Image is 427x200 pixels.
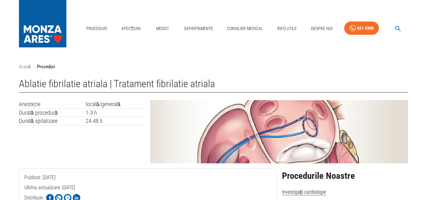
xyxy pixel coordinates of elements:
[19,63,408,70] nav: breadcrumb
[150,100,408,163] img: Ablatie fibrilatie atriala | Tratament fibrilatie atriala | ARES
[84,22,110,35] a: Proceduri
[19,117,86,125] td: Durată spitalizare
[182,22,216,35] a: Departamente
[86,100,145,108] td: locală/generală
[282,189,326,195] span: Investigații cardiologie
[282,171,408,181] h2: Procedurile Noastre
[19,64,31,70] a: Acasă
[33,63,34,70] li: ›
[19,100,86,108] td: Anestezie
[275,22,299,35] a: Info Utile
[86,117,145,125] td: 24-48 h
[37,63,55,70] p: Proceduri
[308,22,335,35] a: Despre Noi
[86,108,145,117] td: 1-3 h
[152,22,173,35] a: Medici
[119,22,143,35] a: Afecțiuni
[344,21,379,35] a: 031 9300
[19,78,408,93] h1: Ablatie fibrilatie atriala | Tratament fibrilatie atriala
[19,108,86,117] td: Durată procedură
[357,24,374,32] div: 031 9300
[224,22,265,35] a: Consilier Medical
